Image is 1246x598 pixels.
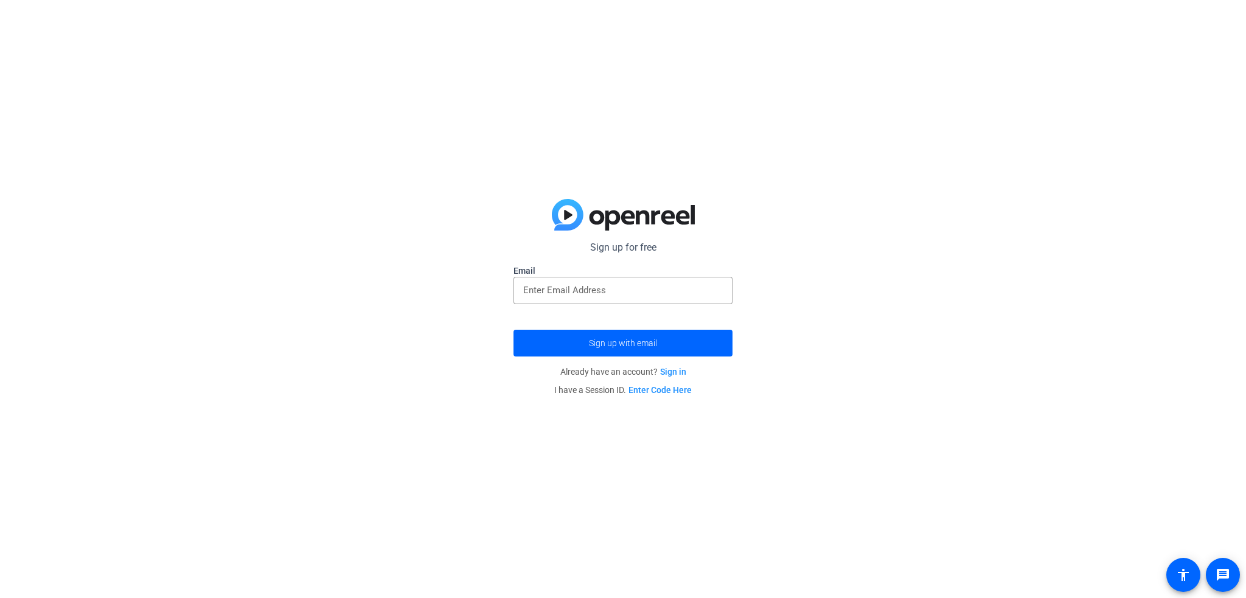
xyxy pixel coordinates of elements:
mat-icon: accessibility [1176,568,1191,582]
span: Already have an account? [560,367,686,377]
button: Sign up with email [513,330,733,356]
a: Enter Code Here [628,385,692,395]
span: I have a Session ID. [554,385,692,395]
input: Enter Email Address [523,283,723,297]
a: Sign in [660,367,686,377]
p: Sign up for free [513,240,733,255]
label: Email [513,265,733,277]
img: blue-gradient.svg [552,199,695,231]
mat-icon: message [1216,568,1230,582]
